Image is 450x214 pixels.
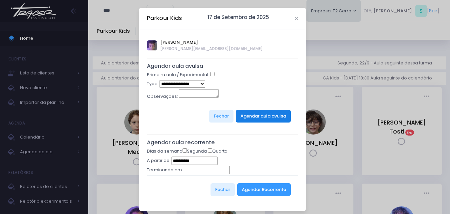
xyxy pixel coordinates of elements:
[208,148,212,153] input: Quarta
[147,14,182,22] h5: Parkour Kids
[211,183,235,196] button: Fechar
[160,39,263,46] span: [PERSON_NAME]
[147,167,183,173] label: Terminando em:
[208,148,227,155] label: Quarta
[209,110,233,123] button: Fechar
[147,93,178,100] label: Observações:
[147,148,298,204] form: Dias da semana
[147,63,298,69] h5: Agendar aula avulsa
[208,14,269,20] h6: 17 de Setembro de 2025
[147,139,298,146] h5: Agendar aula recorrente
[295,17,298,20] button: Close
[147,71,209,78] label: Primeira aula / Experimental:
[237,183,291,196] button: Agendar Recorrente
[183,148,187,153] input: Segunda
[160,46,263,52] span: [PERSON_NAME][EMAIL_ADDRESS][DOMAIN_NAME]
[147,157,171,164] label: A partir de:
[147,80,159,87] label: Type:
[183,148,207,155] label: Segunda
[236,110,291,123] button: Agendar aula avulsa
